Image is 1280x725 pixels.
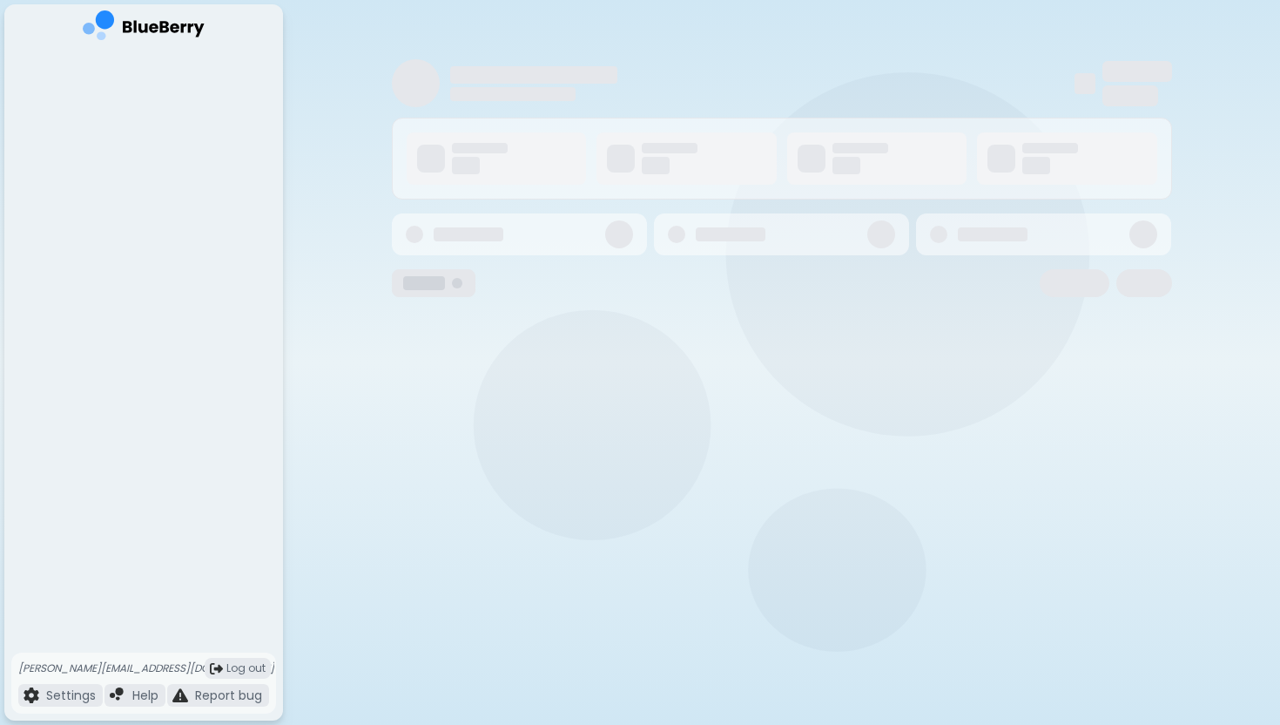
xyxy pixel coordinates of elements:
[18,661,274,675] p: [PERSON_NAME][EMAIL_ADDRESS][DOMAIN_NAME]
[83,10,205,46] img: company logo
[226,661,266,675] span: Log out
[172,688,188,703] img: file icon
[132,688,158,703] p: Help
[24,688,39,703] img: file icon
[46,688,96,703] p: Settings
[210,662,223,675] img: logout
[110,688,125,703] img: file icon
[195,688,262,703] p: Report bug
